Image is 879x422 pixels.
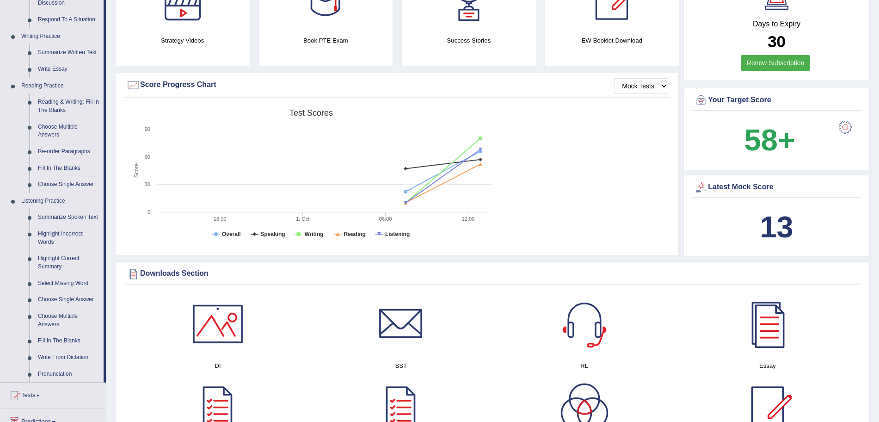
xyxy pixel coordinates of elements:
[126,267,859,281] div: Downloads Section
[385,231,410,237] tspan: Listening
[34,61,104,78] a: Write Essay
[34,209,104,226] a: Summarize Spoken Text
[17,28,104,45] a: Writing Practice
[694,93,859,107] div: Your Target Score
[760,210,793,244] b: 13
[34,366,104,383] a: Pronunciation
[131,361,305,371] h4: DI
[222,231,241,237] tspan: Overall
[694,180,859,194] div: Latest Mock Score
[379,216,392,222] text: 06:00
[34,12,104,28] a: Respond To A Situation
[34,275,104,292] a: Select Missing Word
[34,349,104,366] a: Write From Dictation
[259,36,393,45] h4: Book PTE Exam
[314,361,488,371] h4: SST
[17,78,104,94] a: Reading Practice
[681,361,854,371] h4: Essay
[145,181,150,187] text: 30
[34,44,104,61] a: Summarize Written Text
[462,216,475,222] text: 12:00
[296,216,309,222] tspan: 1. Oct
[34,226,104,250] a: Highlight Incorrect Words
[17,193,104,210] a: Listening Practice
[34,94,104,118] a: Reading & Writing: Fill In The Blanks
[148,209,150,215] text: 0
[34,308,104,333] a: Choose Multiple Answers
[34,292,104,308] a: Choose Single Answer
[34,160,104,177] a: Fill In The Blanks
[34,250,104,275] a: Highlight Correct Summary
[34,176,104,193] a: Choose Single Answer
[34,119,104,143] a: Choose Multiple Answers
[289,108,333,118] tspan: Test scores
[214,216,227,222] text: 18:00
[0,383,106,406] a: Tests
[34,143,104,160] a: Re-order Paragraphs
[402,36,536,45] h4: Success Stories
[498,361,671,371] h4: RL
[126,78,668,92] div: Score Progress Chart
[304,231,323,237] tspan: Writing
[694,20,859,28] h4: Days to Expiry
[260,231,285,237] tspan: Speaking
[344,231,366,237] tspan: Reading
[545,36,679,45] h4: EW Booklet Download
[741,55,811,71] a: Renew Subscription
[116,36,250,45] h4: Strategy Videos
[145,154,150,160] text: 60
[744,123,795,157] b: 58+
[133,163,140,178] tspan: Score
[768,32,786,50] b: 30
[145,126,150,132] text: 90
[34,333,104,349] a: Fill In The Blanks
